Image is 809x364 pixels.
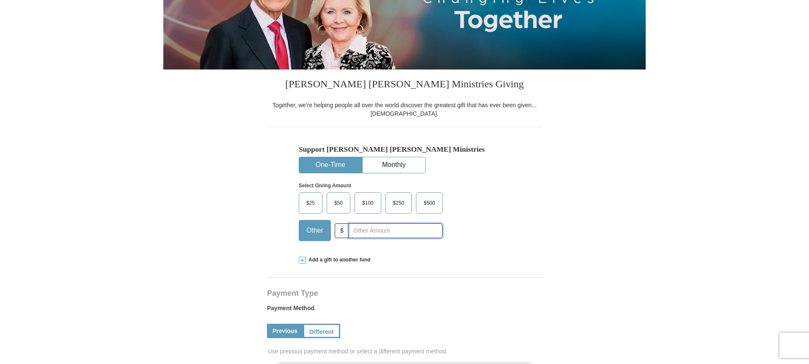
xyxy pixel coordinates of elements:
[303,324,340,338] a: Different
[302,224,327,237] span: Other
[267,304,542,317] label: Payment Method
[267,324,303,338] a: Previous
[267,101,542,118] div: Together, we're helping people all over the world discover the greatest gift that has ever been g...
[335,223,349,238] span: $
[349,223,443,238] input: Other Amount
[389,197,409,209] span: $250
[268,347,543,356] span: Use previous payment method or select a different payment method.
[419,197,439,209] span: $500
[267,69,542,101] h3: [PERSON_NAME] [PERSON_NAME] Ministries Giving
[299,145,510,154] h5: Support [PERSON_NAME] [PERSON_NAME] Ministries
[330,197,347,209] span: $50
[305,256,371,264] span: Add a gift to another fund
[358,197,378,209] span: $100
[302,197,319,209] span: $25
[299,183,351,189] strong: Select Giving Amount
[267,290,542,297] h4: Payment Type
[363,157,425,173] button: Monthly
[299,157,362,173] button: One-Time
